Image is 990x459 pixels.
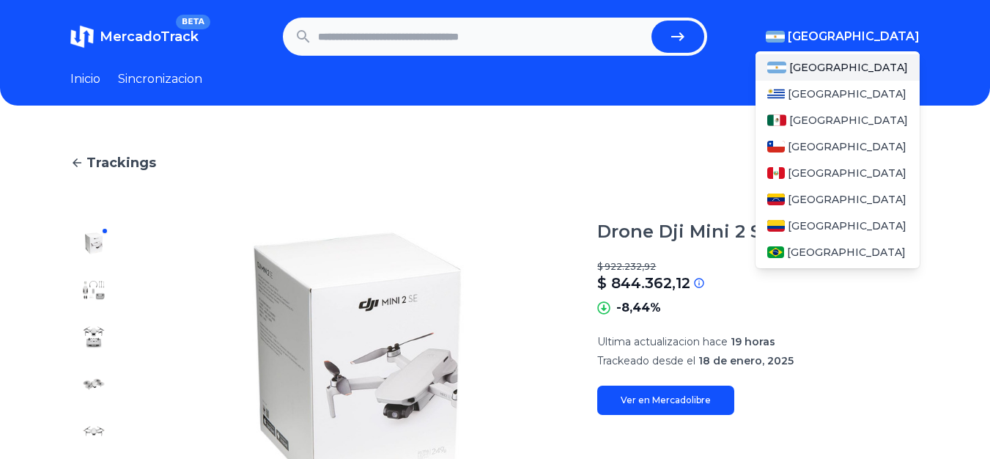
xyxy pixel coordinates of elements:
[788,28,920,45] span: [GEOGRAPHIC_DATA]
[698,354,794,367] span: 18 de enero, 2025
[788,166,906,180] span: [GEOGRAPHIC_DATA]
[789,113,908,128] span: [GEOGRAPHIC_DATA]
[82,419,106,443] img: Drone Dji Mini 2 Se
[597,220,772,243] h1: Drone Dji Mini 2 Se
[767,246,784,258] img: Brasil
[82,232,106,255] img: Drone Dji Mini 2 Se
[86,153,156,173] span: Trackings
[756,239,920,265] a: Brasil[GEOGRAPHIC_DATA]
[731,335,775,348] span: 19 horas
[597,273,690,293] p: $ 844.362,12
[597,261,920,273] p: $ 922.232,92
[70,153,920,173] a: Trackings
[616,299,661,317] p: -8,44%
[767,88,785,100] img: Uruguay
[82,372,106,396] img: Drone Dji Mini 2 Se
[176,15,210,29] span: BETA
[597,354,695,367] span: Trackeado desde el
[767,220,785,232] img: Colombia
[82,279,106,302] img: Drone Dji Mini 2 Se
[70,25,94,48] img: MercadoTrack
[767,114,786,126] img: Mexico
[788,219,906,233] span: [GEOGRAPHIC_DATA]
[767,141,785,153] img: Chile
[767,194,785,205] img: Venezuela
[756,107,920,133] a: Mexico[GEOGRAPHIC_DATA]
[767,167,785,179] img: Peru
[788,192,906,207] span: [GEOGRAPHIC_DATA]
[82,326,106,349] img: Drone Dji Mini 2 Se
[756,54,920,81] a: Argentina[GEOGRAPHIC_DATA]
[597,386,734,415] a: Ver en Mercadolibre
[766,31,785,43] img: Argentina
[597,335,728,348] span: Ultima actualizacion hace
[788,139,906,154] span: [GEOGRAPHIC_DATA]
[100,29,199,45] span: MercadoTrack
[118,70,202,88] a: Sincronizacion
[756,186,920,213] a: Venezuela[GEOGRAPHIC_DATA]
[767,62,786,73] img: Argentina
[70,70,100,88] a: Inicio
[766,28,920,45] button: [GEOGRAPHIC_DATA]
[788,87,906,101] span: [GEOGRAPHIC_DATA]
[787,245,906,260] span: [GEOGRAPHIC_DATA]
[756,213,920,239] a: Colombia[GEOGRAPHIC_DATA]
[70,25,199,48] a: MercadoTrackBETA
[789,60,908,75] span: [GEOGRAPHIC_DATA]
[756,160,920,186] a: Peru[GEOGRAPHIC_DATA]
[756,133,920,160] a: Chile[GEOGRAPHIC_DATA]
[756,81,920,107] a: Uruguay[GEOGRAPHIC_DATA]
